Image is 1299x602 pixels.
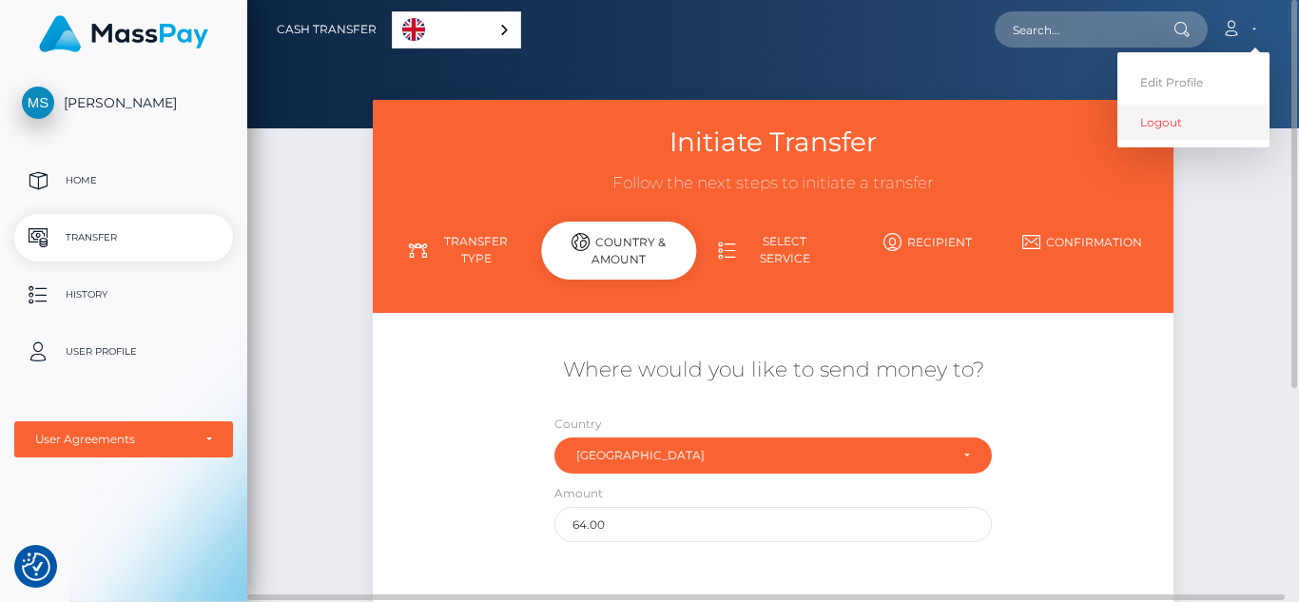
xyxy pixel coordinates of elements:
[554,485,603,502] label: Amount
[22,281,225,309] p: History
[387,124,1159,161] h3: Initiate Transfer
[14,157,233,204] a: Home
[392,11,521,49] div: Language
[393,12,520,48] a: English
[850,225,1004,259] a: Recipient
[22,338,225,366] p: User Profile
[14,271,233,319] a: History
[39,15,208,52] img: MassPay
[22,553,50,581] button: Consent Preferences
[14,94,233,111] span: [PERSON_NAME]
[1117,105,1270,140] a: Logout
[696,225,850,275] a: Select Service
[554,416,602,433] label: Country
[387,225,541,275] a: Transfer Type
[554,437,993,474] button: Canada
[995,11,1173,48] input: Search...
[22,553,50,581] img: Revisit consent button
[387,172,1159,195] h3: Follow the next steps to initiate a transfer
[1004,225,1158,259] a: Confirmation
[576,448,949,463] div: [GEOGRAPHIC_DATA]
[387,356,1159,385] h5: Where would you like to send money to?
[542,222,696,280] div: Country & Amount
[1117,65,1270,100] a: Edit Profile
[22,223,225,252] p: Transfer
[14,214,233,262] a: Transfer
[22,166,225,195] p: Home
[14,421,233,457] button: User Agreements
[14,328,233,376] a: User Profile
[35,432,191,447] div: User Agreements
[277,10,377,49] a: Cash Transfer
[554,507,993,542] input: Amount to send in undefined (Maximum: undefined)
[392,11,521,49] aside: Language selected: English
